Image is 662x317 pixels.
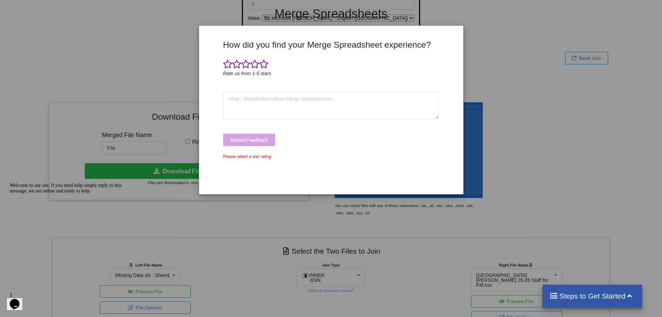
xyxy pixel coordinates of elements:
[223,40,439,50] h3: How did you find your Merge Spreadsheet experience?
[223,153,439,160] div: Please select a star rating
[7,180,132,286] iframe: chat widget
[3,3,128,14] div: Welcome to our site, if you need help simply reply to this message, we are online and ready to help.
[3,3,115,14] span: Welcome to our site, if you need help simply reply to this message, we are online and ready to help.
[223,71,271,76] i: Rate us from 1-5 stars
[7,289,29,310] iframe: chat widget
[549,292,635,300] h4: Steps to Get Started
